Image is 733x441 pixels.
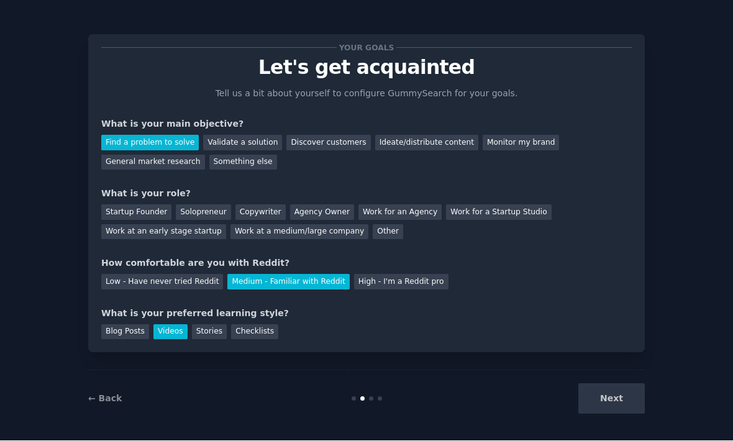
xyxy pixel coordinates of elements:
[358,205,442,220] div: Work for an Agency
[337,42,396,55] span: Your goals
[209,155,277,171] div: Something else
[101,225,226,240] div: Work at an early stage startup
[101,57,632,79] p: Let's get acquainted
[210,88,523,101] p: Tell us a bit about yourself to configure GummySearch for your goals.
[153,325,188,340] div: Videos
[101,135,199,151] div: Find a problem to solve
[354,275,448,290] div: High - I'm a Reddit pro
[101,257,632,270] div: How comfortable are you with Reddit?
[88,394,122,404] a: ← Back
[446,205,551,220] div: Work for a Startup Studio
[231,325,278,340] div: Checklists
[101,205,171,220] div: Startup Founder
[483,135,559,151] div: Monitor my brand
[235,205,286,220] div: Copywriter
[176,205,230,220] div: Solopreneur
[101,307,632,321] div: What is your preferred learning style?
[203,135,282,151] div: Validate a solution
[101,275,223,290] div: Low - Have never tried Reddit
[101,155,205,171] div: General market research
[373,225,403,240] div: Other
[227,275,349,290] div: Medium - Familiar with Reddit
[192,325,227,340] div: Stories
[375,135,478,151] div: Ideate/distribute content
[286,135,370,151] div: Discover customers
[230,225,368,240] div: Work at a medium/large company
[101,188,632,201] div: What is your role?
[101,325,149,340] div: Blog Posts
[290,205,354,220] div: Agency Owner
[101,118,632,131] div: What is your main objective?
